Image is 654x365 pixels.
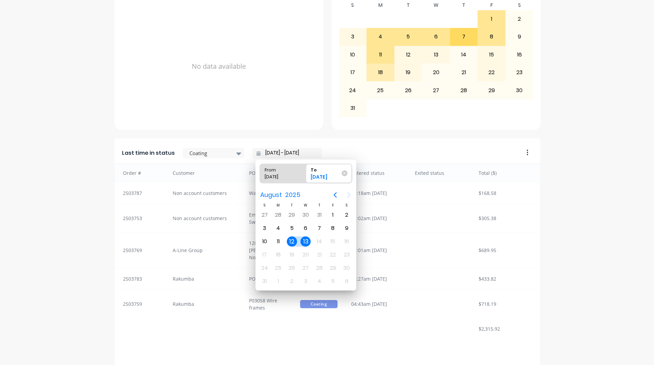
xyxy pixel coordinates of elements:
[342,223,352,233] div: Saturday, August 9, 2025
[340,202,353,208] div: S
[367,64,394,81] div: 18
[367,28,394,45] div: 4
[478,46,505,63] div: 15
[342,263,352,273] div: Saturday, August 30, 2025
[450,82,478,99] div: 28
[300,223,311,233] div: Wednesday, August 6, 2025
[328,276,338,286] div: Friday, September 5, 2025
[450,0,478,10] div: T
[260,276,270,286] div: Sunday, August 31, 2025
[506,11,533,28] div: 2
[394,0,422,10] div: T
[505,0,533,10] div: S
[339,0,367,10] div: S
[284,189,302,201] span: 2025
[478,11,505,28] div: 1
[308,164,343,173] div: To
[450,46,478,63] div: 14
[314,276,324,286] div: Thursday, September 4, 2025
[478,28,505,45] div: 8
[314,236,324,247] div: Thursday, August 14, 2025
[314,210,324,220] div: Thursday, July 31, 2025
[478,82,505,99] div: 29
[287,223,297,233] div: Tuesday, August 5, 2025
[273,210,283,220] div: Monday, July 28, 2025
[287,210,297,220] div: Tuesday, July 29, 2025
[367,46,394,63] div: 11
[422,64,450,81] div: 20
[262,164,297,173] div: From
[342,276,352,286] div: Saturday, September 6, 2025
[300,276,311,286] div: Wednesday, September 3, 2025
[260,210,270,220] div: Sunday, July 27, 2025
[256,189,305,201] button: August2025
[260,263,270,273] div: Sunday, August 24, 2025
[122,0,316,132] div: No data available
[342,250,352,260] div: Saturday, August 23, 2025
[506,82,533,99] div: 30
[300,236,311,247] div: Today, Wednesday, August 13, 2025
[260,223,270,233] div: Sunday, August 3, 2025
[328,236,338,247] div: Friday, August 15, 2025
[339,46,367,63] div: 10
[422,46,450,63] div: 13
[287,250,297,260] div: Tuesday, August 19, 2025
[300,263,311,273] div: Wednesday, August 27, 2025
[506,64,533,81] div: 23
[450,64,478,81] div: 21
[342,236,352,247] div: Saturday, August 16, 2025
[258,202,271,208] div: S
[260,250,270,260] div: Sunday, August 17, 2025
[273,263,283,273] div: Monday, August 25, 2025
[342,188,356,202] button: Next page
[328,188,342,202] button: Previous page
[395,82,422,99] div: 26
[478,0,505,10] div: F
[273,250,283,260] div: Monday, August 18, 2025
[261,148,319,158] input: Filter by date
[342,210,352,220] div: Saturday, August 2, 2025
[367,0,394,10] div: M
[273,223,283,233] div: Monday, August 4, 2025
[299,202,312,208] div: W
[506,28,533,45] div: 9
[506,46,533,63] div: 16
[308,173,343,183] div: [DATE]
[395,64,422,81] div: 19
[300,210,311,220] div: Wednesday, July 30, 2025
[339,64,367,81] div: 17
[395,46,422,63] div: 12
[339,28,367,45] div: 3
[314,250,324,260] div: Thursday, August 21, 2025
[328,210,338,220] div: Friday, August 1, 2025
[422,0,450,10] div: W
[328,223,338,233] div: Friday, August 8, 2025
[478,64,505,81] div: 22
[339,100,367,117] div: 31
[314,263,324,273] div: Thursday, August 28, 2025
[328,250,338,260] div: Friday, August 22, 2025
[287,276,297,286] div: Tuesday, September 2, 2025
[260,236,270,247] div: Sunday, August 10, 2025
[273,236,283,247] div: Monday, August 11, 2025
[314,223,324,233] div: Thursday, August 7, 2025
[326,202,340,208] div: F
[395,28,422,45] div: 5
[285,202,299,208] div: T
[273,276,283,286] div: Monday, September 1, 2025
[328,263,338,273] div: Friday, August 29, 2025
[262,173,297,183] div: [DATE]
[367,82,394,99] div: 25
[300,250,311,260] div: Wednesday, August 20, 2025
[339,82,367,99] div: 24
[422,28,450,45] div: 6
[259,189,284,201] span: August
[450,28,478,45] div: 7
[422,82,450,99] div: 27
[271,202,285,208] div: M
[122,149,175,157] span: Last time in status
[287,236,297,247] div: Tuesday, August 12, 2025
[312,202,326,208] div: T
[287,263,297,273] div: Tuesday, August 26, 2025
